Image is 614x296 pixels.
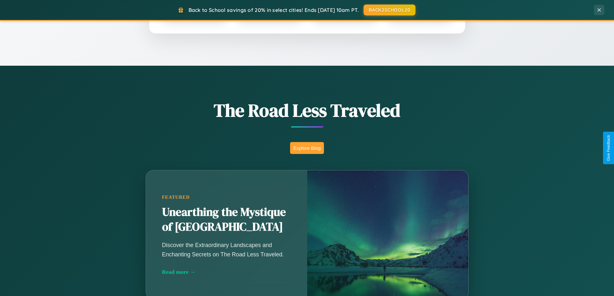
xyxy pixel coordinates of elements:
[162,205,291,234] h2: Unearthing the Mystique of [GEOGRAPHIC_DATA]
[290,142,324,154] button: Explore Blog
[606,135,611,161] div: Give Feedback
[162,241,291,259] p: Discover the Extraordinary Landscapes and Enchanting Secrets on The Road Less Traveled.
[189,7,359,13] span: Back to School savings of 20% in select cities! Ends [DATE] 10am PT.
[162,195,291,200] div: Featured
[114,98,501,123] h1: The Road Less Traveled
[364,5,415,15] button: BACK2SCHOOL20
[162,269,291,275] div: Read more →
